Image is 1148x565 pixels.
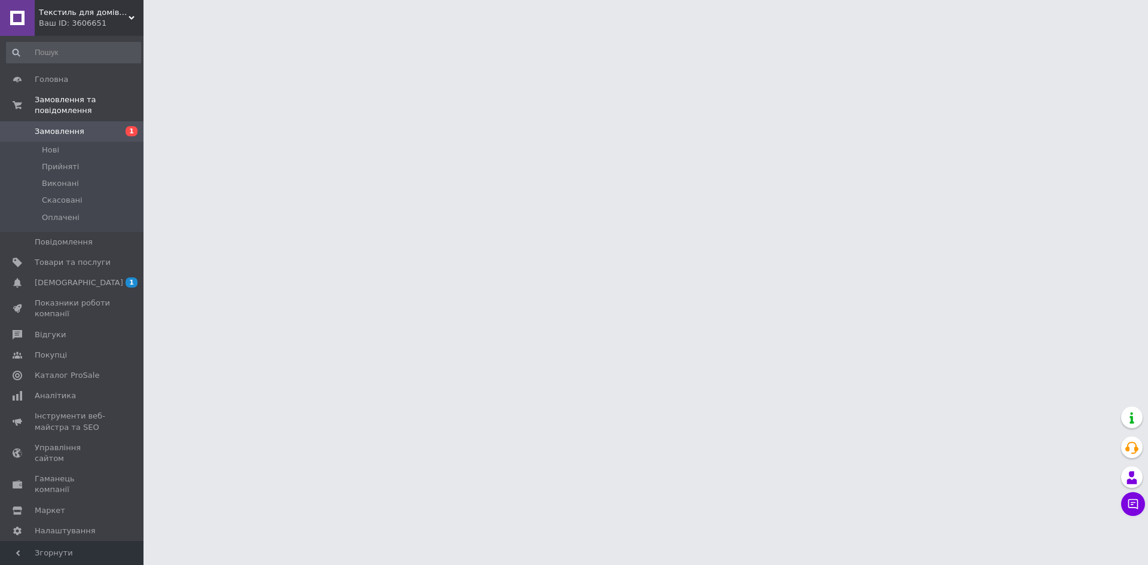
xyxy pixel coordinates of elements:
[35,329,66,340] span: Відгуки
[35,350,67,361] span: Покупці
[126,126,138,136] span: 1
[6,42,141,63] input: Пошук
[35,474,111,495] span: Гаманець компанії
[35,237,93,248] span: Повідомлення
[35,94,143,116] span: Замовлення та повідомлення
[35,298,111,319] span: Показники роботи компанії
[35,126,84,137] span: Замовлення
[42,161,79,172] span: Прийняті
[42,212,80,223] span: Оплачені
[42,195,83,206] span: Скасовані
[35,257,111,268] span: Товари та послуги
[39,7,129,18] span: Текстиль для домівки "EXO"
[35,526,96,536] span: Налаштування
[35,442,111,464] span: Управління сайтом
[42,145,59,155] span: Нові
[35,390,76,401] span: Аналітика
[35,411,111,432] span: Інструменти веб-майстра та SEO
[35,370,99,381] span: Каталог ProSale
[1121,492,1145,516] button: Чат з покупцем
[35,277,123,288] span: [DEMOGRAPHIC_DATA]
[35,505,65,516] span: Маркет
[126,277,138,288] span: 1
[35,74,68,85] span: Головна
[39,18,143,29] div: Ваш ID: 3606651
[42,178,79,189] span: Виконані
